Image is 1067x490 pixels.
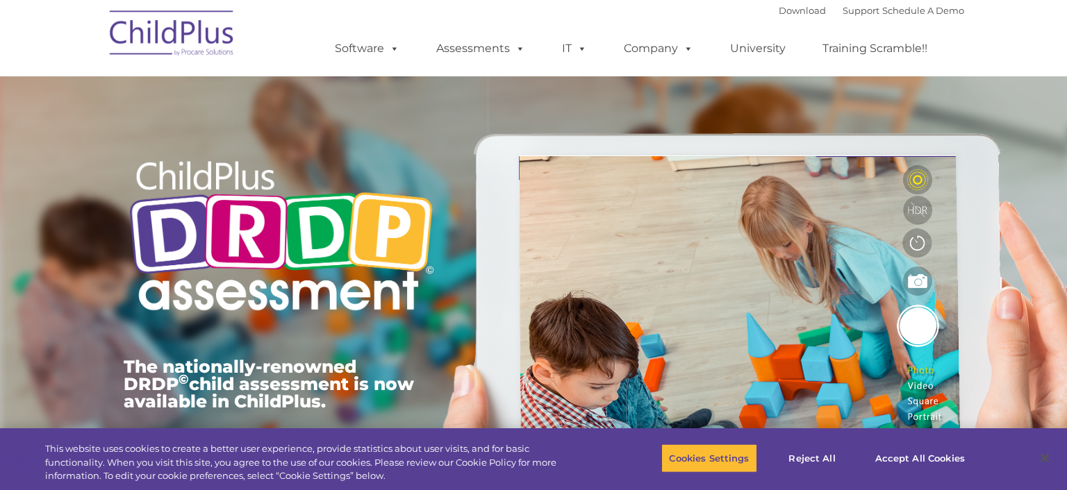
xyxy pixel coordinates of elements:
[179,371,189,387] sup: ©
[124,356,414,412] span: The nationally-renowned DRDP child assessment is now available in ChildPlus.
[661,443,756,473] button: Cookies Settings
[868,443,973,473] button: Accept All Cookies
[769,443,856,473] button: Reject All
[809,35,941,62] a: Training Scramble!!
[779,5,964,16] font: |
[124,142,439,334] img: Copyright - DRDP Logo Light
[103,1,242,70] img: ChildPlus by Procare Solutions
[321,35,413,62] a: Software
[548,35,601,62] a: IT
[610,35,707,62] a: Company
[779,5,826,16] a: Download
[422,35,539,62] a: Assessments
[882,5,964,16] a: Schedule A Demo
[1029,443,1060,473] button: Close
[843,5,879,16] a: Support
[716,35,800,62] a: University
[45,442,587,483] div: This website uses cookies to create a better user experience, provide statistics about user visit...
